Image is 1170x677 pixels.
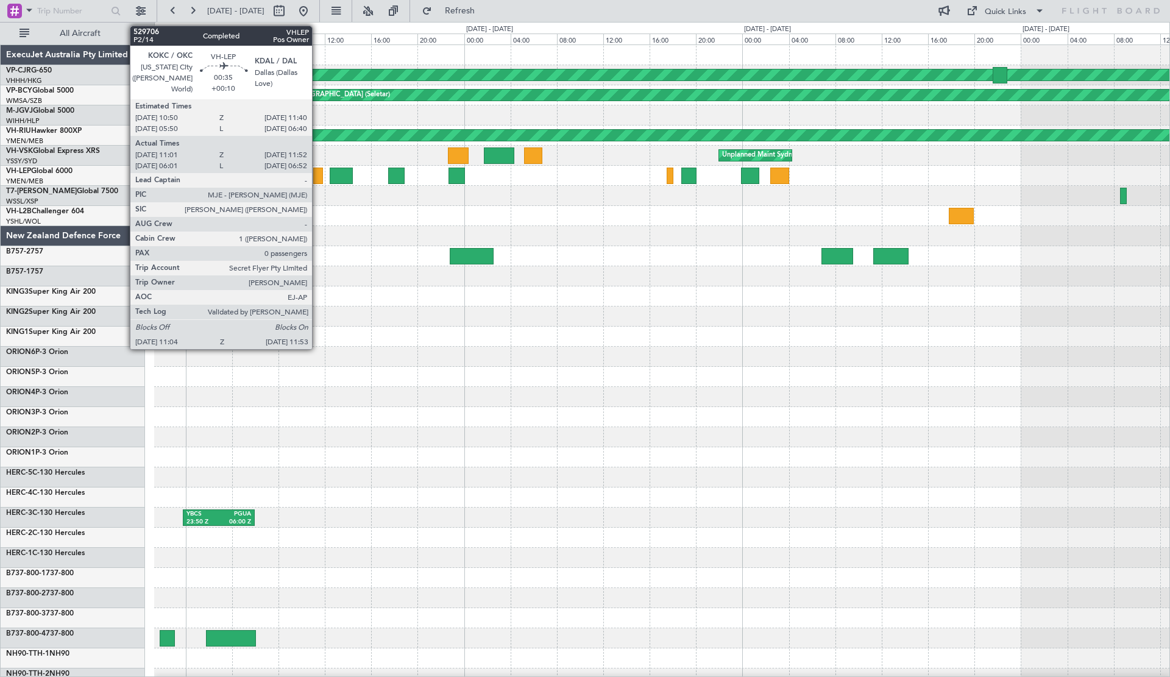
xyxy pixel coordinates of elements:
[6,550,32,557] span: HERC-1
[742,34,789,44] div: 00:00
[6,67,52,74] a: VP-CJRG-650
[6,87,74,94] a: VP-BCYGlobal 5000
[6,308,29,316] span: KING2
[434,7,486,15] span: Refresh
[6,107,74,115] a: M-JGVJGlobal 5000
[6,136,43,146] a: YMEN/MEB
[1023,24,1069,35] div: [DATE] - [DATE]
[6,429,35,436] span: ORION2
[152,249,182,257] div: NZOH
[835,34,882,44] div: 08:00
[6,96,42,105] a: WMSA/SZB
[6,469,32,477] span: HERC-5
[6,116,40,126] a: WIHH/HLP
[416,1,489,21] button: Refresh
[179,188,235,197] div: VOCB
[207,5,264,16] span: [DATE] - [DATE]
[6,449,68,456] a: ORION1P-3 Orion
[6,389,35,396] span: ORION4
[6,369,68,376] a: ORION5P-3 Orion
[6,328,29,336] span: KING1
[6,389,68,396] a: ORION4P-3 Orion
[6,530,32,537] span: HERC-2
[985,6,1026,18] div: Quick Links
[1021,34,1067,44] div: 00:00
[6,469,85,477] a: HERC-5C-130 Hercules
[722,146,872,165] div: Unplanned Maint Sydney ([PERSON_NAME] Intl)
[974,34,1021,44] div: 20:00
[6,248,43,255] a: B757-2757
[6,369,35,376] span: ORION5
[37,2,107,20] input: Trip Number
[139,34,185,44] div: 20:00
[182,257,211,265] div: 02:35 Z
[6,67,31,74] span: VP-CJR
[6,288,96,296] a: KING3Super King Air 200
[6,76,42,85] a: VHHH/HKG
[6,610,46,617] span: B737-800-3
[6,530,85,537] a: HERC-2C-130 Hercules
[6,429,68,436] a: ORION2P-3 Orion
[6,610,74,617] a: B737-800-3737-800
[186,518,219,526] div: 23:50 Z
[960,1,1051,21] button: Quick Links
[6,268,30,275] span: B757-1
[6,168,73,175] a: VH-LEPGlobal 6000
[13,24,132,43] button: All Aircraft
[6,157,37,166] a: YSSY/SYD
[247,86,390,104] div: Planned Maint [GEOGRAPHIC_DATA] (Seletar)
[464,34,511,44] div: 00:00
[219,518,251,526] div: 06:00 Z
[6,268,43,275] a: B757-1757
[6,349,35,356] span: ORION6
[6,328,96,336] a: KING1Super King Air 200
[6,590,46,597] span: B737-800-2
[650,34,696,44] div: 16:00
[186,34,232,44] div: 00:00
[6,650,69,658] a: NH90-TTH-1NH90
[466,24,513,35] div: [DATE] - [DATE]
[6,177,43,186] a: YMEN/MEB
[247,166,480,185] div: Planned Maint [US_STATE][GEOGRAPHIC_DATA] ([PERSON_NAME] World)
[882,34,928,44] div: 12:00
[6,197,38,206] a: WSSL/XSP
[278,34,325,44] div: 08:00
[232,34,278,44] div: 04:00
[219,510,251,519] div: PGUA
[371,34,417,44] div: 16:00
[179,196,235,205] div: 04:35 Z
[511,34,557,44] div: 04:00
[928,34,974,44] div: 16:00
[6,127,31,135] span: VH-RIU
[6,550,85,557] a: HERC-1C-130 Hercules
[6,630,46,637] span: B737-800-4
[6,409,68,416] a: ORION3P-3 Orion
[32,29,129,38] span: All Aircraft
[557,34,603,44] div: 08:00
[6,489,85,497] a: HERC-4C-130 Hercules
[182,249,211,257] div: YBTL
[6,288,29,296] span: KING3
[6,409,35,416] span: ORION3
[6,509,32,517] span: HERC-3
[6,147,100,155] a: VH-VSKGlobal Express XRS
[6,349,68,356] a: ORION6P-3 Orion
[6,87,32,94] span: VP-BCY
[744,24,791,35] div: [DATE] - [DATE]
[6,147,33,155] span: VH-VSK
[6,630,74,637] a: B737-800-4737-800
[6,509,85,517] a: HERC-3C-130 Hercules
[696,34,742,44] div: 20:00
[6,570,74,577] a: B737-800-1737-800
[6,188,118,195] a: T7-[PERSON_NAME]Global 7500
[188,24,235,35] div: [DATE] - [DATE]
[6,248,30,255] span: B757-2
[1068,34,1114,44] div: 04:00
[603,34,650,44] div: 12:00
[6,449,35,456] span: ORION1
[6,168,31,175] span: VH-LEP
[6,489,32,497] span: HERC-4
[6,107,33,115] span: M-JGVJ
[6,208,84,215] a: VH-L2BChallenger 604
[325,34,371,44] div: 12:00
